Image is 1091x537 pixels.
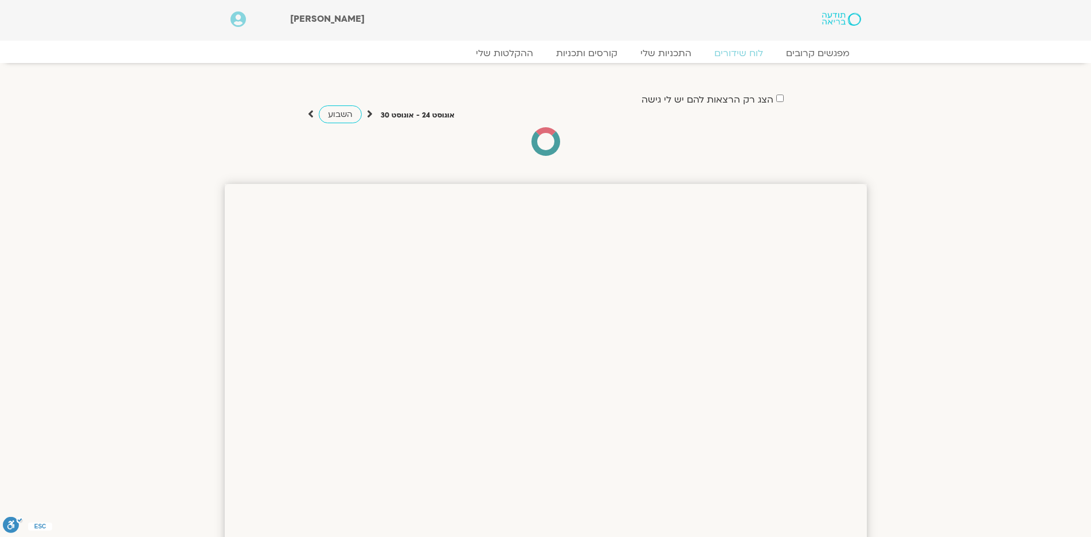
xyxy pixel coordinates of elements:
a: ההקלטות שלי [464,48,545,59]
a: השבוע [319,105,362,123]
p: אוגוסט 24 - אוגוסט 30 [381,109,455,121]
span: [PERSON_NAME] [290,13,365,25]
a: קורסים ותכניות [545,48,629,59]
a: התכניות שלי [629,48,703,59]
label: הצג רק הרצאות להם יש לי גישה [642,95,773,105]
a: לוח שידורים [703,48,775,59]
a: מפגשים קרובים [775,48,861,59]
nav: Menu [230,48,861,59]
span: השבוע [328,109,353,120]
